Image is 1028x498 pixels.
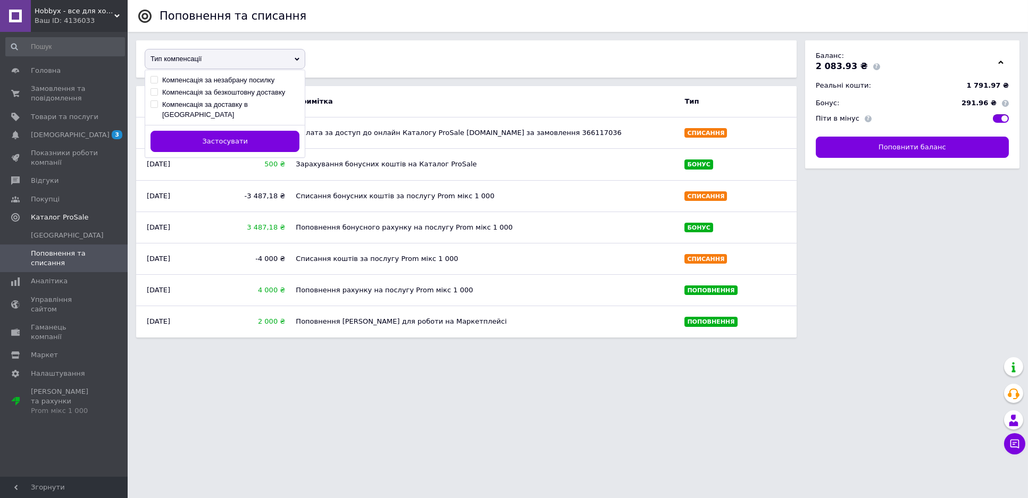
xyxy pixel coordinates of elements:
[31,387,98,416] span: [PERSON_NAME] та рахунки
[141,91,216,112] b: Дата
[31,130,110,140] span: [DEMOGRAPHIC_DATA]
[687,287,734,294] span: Поповнення
[290,91,679,112] b: Примітка
[31,112,98,122] span: Товари та послуги
[147,286,170,294] time: [DATE]
[962,99,997,107] span: 291.96 ₴
[31,84,98,103] span: Замовлення та повідомлення
[147,223,170,231] time: [DATE]
[687,256,724,263] span: Списання
[290,154,679,174] div: Зарахування бонусних коштів на Каталог ProSale
[816,137,1009,158] a: Поповнити баланс
[290,280,679,300] div: Поповнення рахунку на послугу Prom мікс 1 000
[202,137,247,145] span: Застосувати
[816,81,871,89] span: Реальні кошти:
[112,130,122,139] span: 3
[879,142,946,152] span: Поповнити баланс
[221,285,285,295] span: 4 000 ₴
[221,223,285,232] span: 3 487,18 ₴
[679,91,791,112] b: Тип
[290,311,679,332] div: Поповнення [PERSON_NAME] для роботи на Маркетплейсі
[31,195,60,204] span: Покупці
[31,231,104,240] span: [GEOGRAPHIC_DATA]
[162,88,285,97] div: Компенсація за безкоштовну доставку
[31,406,98,416] div: Prom мікс 1 000
[162,75,274,85] div: Компенсація за незабрану посилку
[151,131,299,152] button: Застосувати
[687,318,734,325] span: Поповнення
[162,100,299,119] div: Компенсація за доставку в [GEOGRAPHIC_DATA]
[221,191,285,201] span: -3 487,18 ₴
[31,148,98,167] span: Показники роботи компанії
[31,249,98,268] span: Поповнення та списання
[290,186,679,206] div: Списання бонусних коштів за послугу Prom мікс 1 000
[290,249,679,269] div: Списання коштів за послугу Prom мікс 1 000
[221,159,285,169] span: 500 ₴
[290,217,679,238] div: Поповнення бонусного рахунку на послугу Prom мікс 1 000
[31,369,85,378] span: Налаштування
[221,254,285,264] span: -4 000 ₴
[1004,433,1025,454] button: Чат з покупцем
[147,192,170,200] time: [DATE]
[145,49,305,69] div: Тип компенсації
[967,81,1009,89] span: 1 791.97 ₴
[687,130,724,137] span: Списання
[31,213,88,222] span: Каталог ProSale
[35,16,128,26] div: Ваш ID: 4136033
[31,276,68,286] span: Аналітика
[687,161,711,168] span: Бонус
[221,317,285,326] span: 2 000 ₴
[31,66,61,75] span: Головна
[290,123,679,143] div: Оплата за доступ до онлайн Каталогу ProSale [DOMAIN_NAME] за замовлення 366117036
[31,350,58,360] span: Маркет
[5,37,125,56] input: Пошук
[816,99,840,107] span: Бонус:
[31,323,98,342] span: Гаманець компанії
[816,61,868,71] span: 2 083.93 ₴
[687,224,711,231] span: Бонус
[816,52,844,60] span: Баланс:
[687,193,724,200] span: Списання
[147,255,170,263] time: [DATE]
[31,295,98,314] span: Управління сайтом
[816,114,859,122] span: Піти в мінус
[147,160,170,168] time: [DATE]
[147,317,170,325] time: [DATE]
[35,6,114,16] span: Hobbyx - все для хоббі
[31,176,58,185] span: Відгуки
[160,11,306,22] div: Поповнення та списання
